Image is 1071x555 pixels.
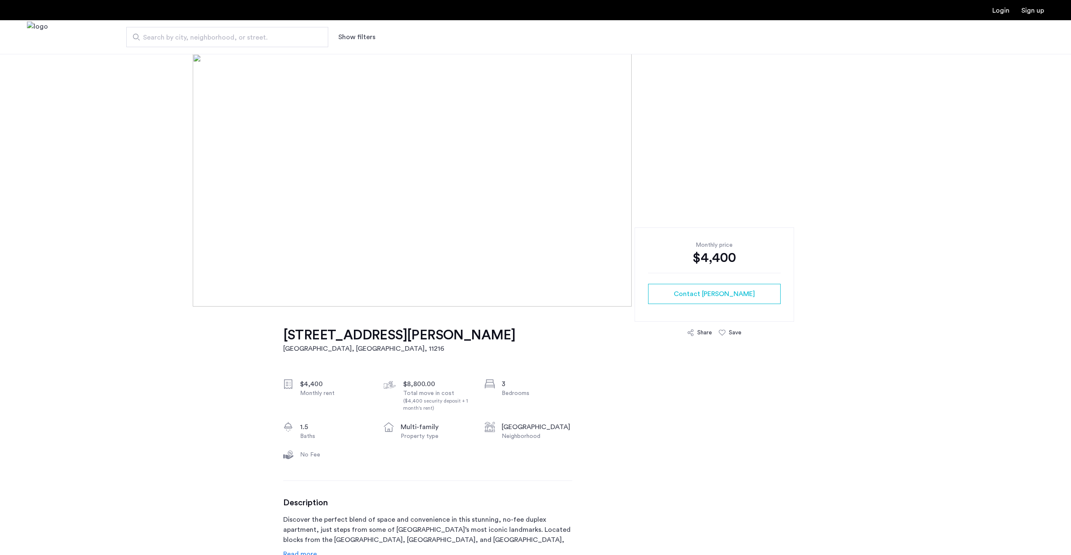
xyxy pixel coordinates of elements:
[300,379,371,389] div: $4,400
[403,379,474,389] div: $8,800.00
[143,32,305,43] span: Search by city, neighborhood, or street.
[648,241,781,249] div: Monthly price
[648,284,781,304] button: button
[193,54,878,307] img: [object%20Object]
[126,27,328,47] input: Apartment Search
[502,422,572,432] div: [GEOGRAPHIC_DATA]
[1021,7,1044,14] a: Registration
[283,515,572,545] p: Discover the perfect blend of space and convenience in this stunning, no-fee duplex apartment, ju...
[502,379,572,389] div: 3
[27,21,48,53] a: Cazamio Logo
[283,327,516,344] h1: [STREET_ADDRESS][PERSON_NAME]
[729,328,741,337] div: Save
[283,327,516,354] a: [STREET_ADDRESS][PERSON_NAME][GEOGRAPHIC_DATA], [GEOGRAPHIC_DATA], 11216
[283,498,572,508] h3: Description
[300,432,371,440] div: Baths
[300,422,371,432] div: 1.5
[401,432,471,440] div: Property type
[648,249,781,266] div: $4,400
[403,398,474,412] div: ($4,400 security deposit + 1 month's rent)
[27,21,48,53] img: logo
[401,422,471,432] div: multi-family
[502,389,572,398] div: Bedrooms
[403,389,474,412] div: Total move in cost
[502,432,572,440] div: Neighborhood
[300,451,371,459] div: No Fee
[674,289,755,299] span: Contact [PERSON_NAME]
[697,328,712,337] div: Share
[992,7,1010,14] a: Login
[283,344,516,354] h2: [GEOGRAPHIC_DATA], [GEOGRAPHIC_DATA] , 11216
[338,32,375,42] button: Show or hide filters
[300,389,371,398] div: Monthly rent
